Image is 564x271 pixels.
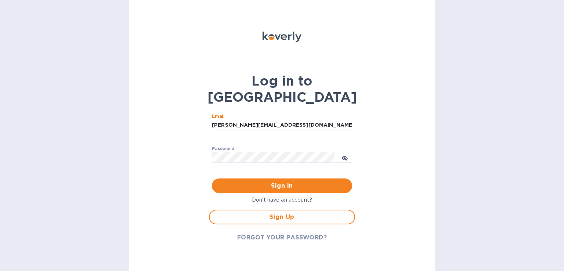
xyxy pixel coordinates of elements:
img: Koverly [263,32,301,42]
p: Don't have an account? [209,196,355,204]
b: Log in to [GEOGRAPHIC_DATA] [207,73,357,105]
span: Sign Up [216,213,348,221]
label: Password [212,147,234,151]
button: FORGOT YOUR PASSWORD? [231,230,333,245]
span: Sign in [218,181,346,190]
button: Sign in [212,178,352,193]
button: toggle password visibility [337,150,352,165]
span: FORGOT YOUR PASSWORD? [237,233,327,242]
label: Email [212,114,225,119]
button: Sign Up [209,210,355,224]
